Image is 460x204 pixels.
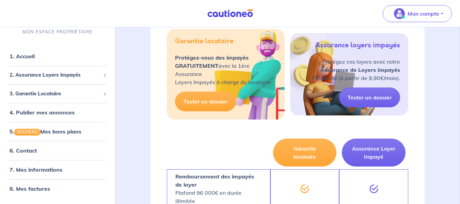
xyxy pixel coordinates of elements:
h5: Garantie locataire [175,37,234,45]
a: 8. Mes factures [10,185,50,192]
a: 6. Contact [10,147,37,154]
button: Assurance Loyer Impayé [342,139,406,167]
strong: Assurance de Loyers Impayés [320,66,400,73]
p: Mon compte [408,10,439,18]
strong: Protégez-vous des impayés GRATUITEMENT [175,54,249,69]
strong: Remboursement des impayés de loyer [175,173,254,188]
h5: Assurance loyers impayés [315,41,400,49]
div: 2. Assurance Loyers Impayés [3,68,112,82]
div: 1. Accueil [3,49,112,63]
p: avec la 1ère Assurance Loyers Impayés à charge du locataire. [175,53,277,86]
a: 7. Mes informations [10,166,62,173]
a: Tester un dossier [175,92,236,111]
p: MON ESPACE PROPRIÉTAIRE [22,29,93,35]
div: 5.NOUVEAUMes bons plans [3,125,112,138]
button: illu_account_valid_menu.svgMon compte [383,5,452,22]
p: Protégez vos loyers avec notre PREMIUM (à partir de 9,90€/mois). [312,58,400,82]
div: 4. Publier mes annonces [3,106,112,119]
span: 3. Garantie Locataire [10,90,100,98]
a: Tester un dossier [339,88,400,107]
img: Cautioneo [205,9,256,18]
div: 7. Mes informations [3,163,112,176]
a: 4. Publier mes annonces [10,109,75,116]
div: 6. Contact [3,144,112,157]
div: 8. Mes factures [3,182,112,195]
button: Garantie locataire [273,139,337,167]
img: illu_account_valid_menu.svg [394,8,405,19]
div: 3. Garantie Locataire [3,87,112,100]
a: 1. Accueil [10,53,35,60]
span: 2. Assurance Loyers Impayés [10,71,100,79]
a: 5.NOUVEAUMes bons plans [10,128,81,135]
